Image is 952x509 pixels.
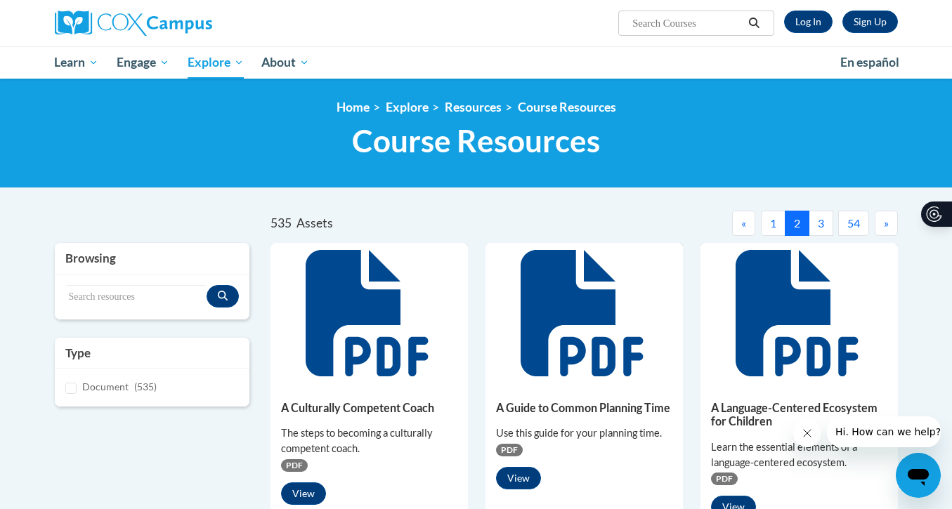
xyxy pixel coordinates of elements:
[134,381,157,392] span: (535)
[761,211,785,236] button: 1
[54,54,98,71] span: Learn
[809,211,833,236] button: 3
[732,211,755,236] button: Previous
[46,46,108,79] a: Learn
[785,211,809,236] button: 2
[65,285,207,309] input: Search resources
[631,15,743,32] input: Search Courses
[842,11,898,33] a: Register
[82,381,129,392] span: Document
[34,46,919,79] div: Main menu
[793,419,821,447] iframe: Close message
[55,11,322,36] a: Cox Campus
[741,216,746,230] span: «
[261,54,309,71] span: About
[445,100,502,114] a: Resources
[884,216,889,230] span: »
[281,425,457,456] div: The steps to becoming a culturally competent coach.
[188,54,244,71] span: Explore
[117,54,169,71] span: Engage
[827,416,941,447] iframe: Message from company
[270,216,292,230] span: 535
[65,345,240,362] h3: Type
[352,122,600,159] span: Course Resources
[875,211,898,236] button: Next
[496,401,672,414] h5: A Guide to Common Planning Time
[178,46,253,79] a: Explore
[337,100,370,114] a: Home
[296,216,333,230] span: Assets
[65,250,240,267] h3: Browsing
[496,444,523,456] span: PDF
[711,401,887,428] h5: A Language-Centered Ecosystem for Children
[496,425,672,441] div: Use this guide for your planning time.
[386,100,429,114] a: Explore
[838,211,869,236] button: 54
[207,285,239,308] button: Search resources
[711,439,887,470] div: Learn the essential elements of a language-centered ecosystem.
[711,472,738,485] span: PDF
[840,55,899,70] span: En español
[584,211,897,236] nav: Pagination Navigation
[518,100,616,114] a: Course Resources
[281,401,457,414] h5: A Culturally Competent Coach
[107,46,178,79] a: Engage
[281,482,326,505] button: View
[281,459,308,472] span: PDF
[896,453,941,498] iframe: Button to launch messaging window
[784,11,833,33] a: Log In
[252,46,318,79] a: About
[743,15,764,32] button: Search
[496,467,541,489] button: View
[831,48,908,77] a: En español
[55,11,212,36] img: Cox Campus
